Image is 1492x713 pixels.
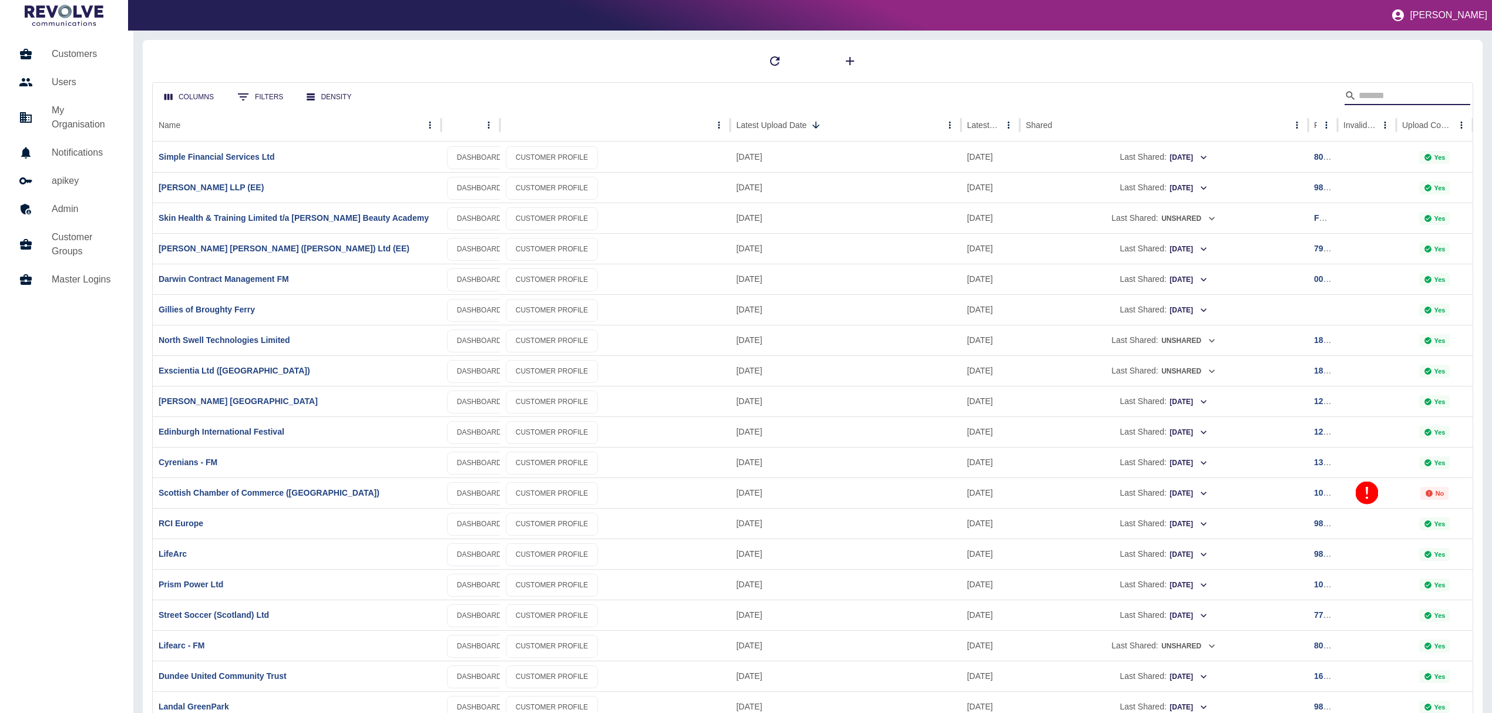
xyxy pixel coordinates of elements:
button: Unshared [1161,332,1217,350]
div: 15 Sep 2025 [730,416,961,447]
p: No [1436,490,1444,497]
div: Last Shared: [1026,448,1302,477]
a: DASHBOARD [447,574,512,597]
div: Last Shared: [1026,295,1302,325]
a: DASHBOARD [447,299,512,322]
a: 775442 [1314,610,1342,620]
div: Ref [1314,120,1317,130]
a: DASHBOARD [447,482,512,505]
a: CUSTOMER PROFILE [506,452,598,475]
p: Yes [1434,459,1446,466]
a: 108569751 [1314,580,1355,589]
button: Show filters [228,85,293,109]
button: [PERSON_NAME] [1386,4,1492,27]
div: Last Shared: [1026,142,1302,172]
a: 98872368 [1314,549,1350,559]
button: Upload Complete column menu [1453,117,1470,133]
a: CUSTOMER PROFILE [506,177,598,200]
div: Last Shared: [1026,570,1302,600]
a: DASHBOARD [447,665,512,688]
div: Last Shared: [1026,417,1302,447]
div: Last Shared: [1026,386,1302,416]
button: Sort [808,117,824,133]
a: CUSTOMER PROFILE [506,574,598,597]
p: Yes [1434,337,1446,344]
div: 10 Sep 2025 [961,325,1020,355]
button: Unshared [1161,362,1217,381]
div: 06 Sep 2025 [961,630,1020,661]
div: Last Shared: [1026,509,1302,539]
a: DASHBOARD [447,207,512,230]
a: Street Soccer (Scotland) Ltd [159,610,269,620]
div: 15 Sep 2025 [730,386,961,416]
a: Gillies of Broughty Ferry [159,305,255,314]
a: DASHBOARD [447,146,512,169]
button: Shared column menu [1289,117,1305,133]
a: Lifearc - FM [159,641,205,650]
div: 16 Sep 2025 [730,325,961,355]
a: 107104950 [1314,488,1355,497]
button: [DATE] [1169,271,1208,289]
div: 18 Sep 2025 [730,142,961,172]
a: DASHBOARD [447,391,512,413]
p: Yes [1434,673,1446,680]
button: [DATE] [1169,393,1208,411]
h5: Users [52,75,115,89]
div: Last Shared: [1026,539,1302,569]
a: Users [9,68,124,96]
div: 04 Sep 2025 [961,508,1020,539]
a: CUSTOMER PROFILE [506,299,598,322]
div: Invalid Creds [1343,120,1376,130]
a: DASHBOARD [447,329,512,352]
div: Upload Complete [1402,120,1452,130]
button: column menu [480,117,497,133]
p: Yes [1434,612,1446,619]
a: 131833987 [1314,458,1355,467]
button: Latest Upload Date column menu [942,117,958,133]
button: column menu [711,117,727,133]
h5: Customer Groups [52,230,115,258]
p: Yes [1434,704,1446,711]
div: 07 Sep 2025 [961,539,1020,569]
h5: Customers [52,47,115,61]
button: Latest Usage column menu [1000,117,1017,133]
div: 12 Sep 2025 [730,477,961,508]
div: 11 Sep 2025 [961,386,1020,416]
button: [DATE] [1169,454,1208,472]
a: CUSTOMER PROFILE [506,238,598,261]
div: Not all required reports for this customer were uploaded for the latest usage month. [1420,487,1449,500]
a: [PERSON_NAME] [PERSON_NAME] ([PERSON_NAME]) Ltd (EE) [159,244,409,253]
button: [DATE] [1169,607,1208,625]
div: 17 Sep 2025 [730,203,961,233]
a: 121215562 [1314,427,1355,436]
a: CUSTOMER PROFILE [506,268,598,291]
a: My Organisation [9,96,124,139]
div: Name [159,120,180,130]
h5: Admin [52,202,115,216]
p: Yes [1434,184,1446,191]
a: 807393 [1314,641,1342,650]
a: 98890477 [1314,183,1350,192]
div: 05 Sep 2025 [961,264,1020,294]
a: FG707041 [1314,213,1353,223]
div: 09 Sep 2025 [961,447,1020,477]
p: Yes [1434,368,1446,375]
a: 181364107 [1314,335,1355,345]
a: Cyrenians - FM [159,458,217,467]
div: 12 Sep 2025 [730,508,961,539]
a: DASHBOARD [447,421,512,444]
button: [DATE] [1169,301,1208,319]
div: 12 Sep 2025 [961,142,1020,172]
div: Last Shared: [1026,631,1302,661]
a: 169407553 [1314,671,1355,681]
p: Yes [1434,276,1446,283]
a: Prism Power Ltd [159,580,223,589]
h5: Master Logins [52,273,115,287]
a: DASHBOARD [447,452,512,475]
a: DASHBOARD [447,513,512,536]
div: Last Shared: [1026,173,1302,203]
div: Last Shared: [1026,203,1302,233]
button: Ref column menu [1318,117,1335,133]
a: CUSTOMER PROFILE [506,360,598,383]
button: [DATE] [1169,668,1208,686]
